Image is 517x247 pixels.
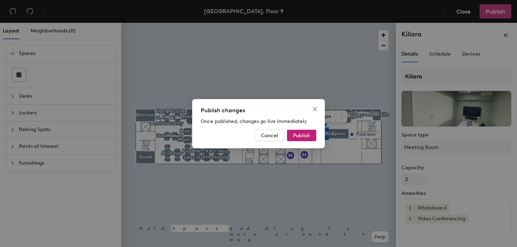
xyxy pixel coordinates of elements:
[293,132,310,138] span: Publish
[201,118,307,124] span: Once published, changes go live immediately
[201,106,316,115] div: Publish changes
[287,130,316,141] button: Publish
[309,103,321,115] button: Close
[255,130,284,141] button: Cancel
[261,132,278,138] span: Cancel
[312,106,318,112] span: close
[309,106,321,112] span: Close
